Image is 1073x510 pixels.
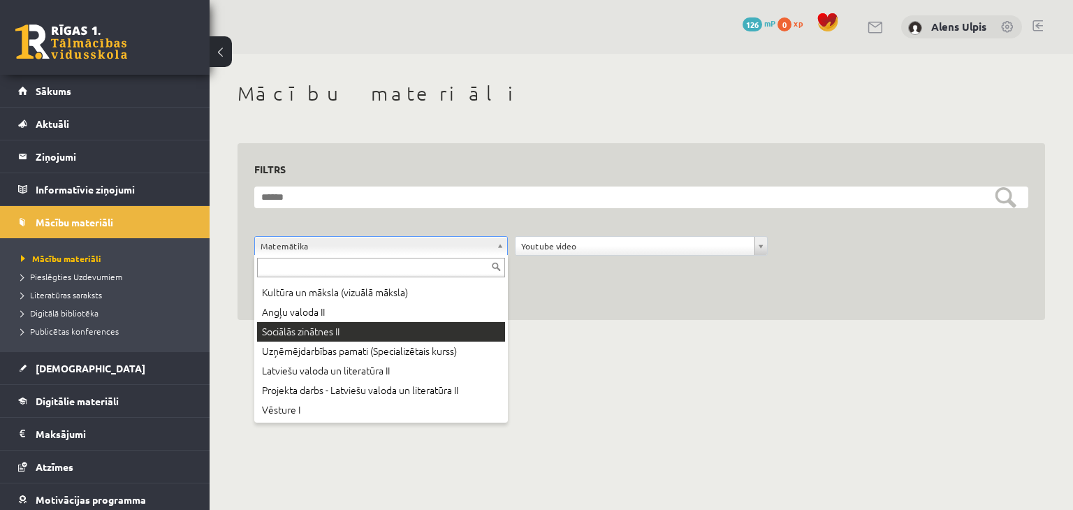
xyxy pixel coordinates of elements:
div: Projekta darbs - Latviešu valoda un literatūra II [257,381,505,400]
div: Latviešu valoda un literatūra II [257,361,505,381]
div: Uzņēmējdarbības pamati (Specializētais kurss) [257,342,505,361]
div: Angļu valoda II [257,303,505,322]
div: Kultūra un māksla (vizuālā māksla) [257,283,505,303]
div: Vēsture I [257,400,505,420]
div: Sociālās zinātnes II [257,322,505,342]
